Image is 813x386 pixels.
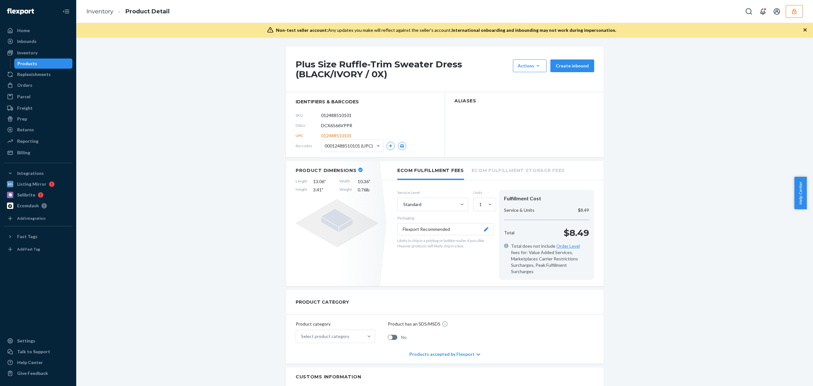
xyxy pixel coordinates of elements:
span: " [369,179,370,184]
div: Reporting [17,138,38,144]
a: Sellbrite [4,190,72,200]
h2: Product Dimensions [296,168,357,173]
p: Product has an SDS/MSDS [388,321,440,327]
button: Open notifications [756,5,769,18]
button: Help Center [794,177,807,209]
a: Inventory [4,48,72,58]
div: Integrations [17,170,44,176]
h2: PRODUCT CATEGORY [296,296,349,308]
p: Product category [296,321,375,327]
div: 1 [479,201,482,208]
div: Fulfillment Cost [504,195,589,202]
p: Total [504,230,514,236]
button: Integrations [4,168,72,178]
li: Ecom Fulfillment Fees [397,161,464,180]
div: Help Center [17,359,43,366]
span: " [324,179,326,184]
div: Home [17,27,30,34]
span: UPC [296,133,321,138]
div: Ecomdash [17,203,39,209]
span: " [322,187,323,192]
button: Give Feedback [4,368,72,378]
button: Fast Tags [4,231,72,242]
a: Returns [4,125,72,135]
a: Parcel [4,92,72,102]
div: Give Feedback [17,370,48,376]
p: Packaging [397,215,494,221]
span: Barcodes [296,143,321,148]
a: Inbounds [4,36,72,46]
div: Add Integration [17,216,45,221]
a: Inventory [86,8,113,15]
a: Add Fast Tag [4,244,72,254]
a: Replenishments [4,69,72,79]
span: identifiers & barcodes [296,99,435,105]
div: Billing [17,149,30,156]
a: Help Center [4,357,72,368]
li: Ecom Fulfillment Storage Fees [472,161,565,179]
a: Prep [4,114,72,124]
a: Listing Mirror [4,179,72,189]
span: 3.41 [313,187,334,193]
h1: Plus Size Ruffle-Trim Sweater Dress (BLACK/IVORY / 0X) [296,59,510,79]
div: Freight [17,105,33,111]
div: Inventory [17,50,37,56]
a: Billing [4,148,72,158]
span: 012488510101 [321,133,352,139]
a: Reporting [4,136,72,146]
span: Width [339,178,352,185]
div: Actions [518,63,542,69]
a: Products [14,59,73,69]
a: Order Level [556,243,580,249]
button: Actions [513,59,547,72]
a: Talk to Support [4,347,72,357]
div: Select product category [301,333,349,340]
span: 10.36 [358,178,378,185]
button: Open account menu [770,5,783,18]
a: Orders [4,80,72,90]
div: Standard [403,201,421,208]
div: Inbounds [17,38,37,45]
div: Fast Tags [17,233,37,240]
p: $8.49 [578,207,589,213]
p: Likely to ship in a polybag or bubble mailer if possible. Heavier products will likely ship in a ... [397,238,494,249]
p: Service & Units [504,207,534,213]
span: No [401,334,407,341]
div: Prep [17,116,27,122]
span: Height [296,187,307,193]
ol: breadcrumbs [81,2,175,21]
a: Home [4,25,72,36]
span: Weight [339,187,352,193]
div: Add Fast Tag [17,246,40,252]
span: DSKU [296,123,321,128]
a: Settings [4,336,72,346]
div: Sellbrite [17,192,35,198]
div: Talk to Support [17,348,50,355]
p: $8.49 [564,226,589,239]
span: Total does not include fees for: Value Added Services, Marketplaces Carrier Restrictions Surcharg... [511,243,589,275]
div: Parcel [17,93,30,100]
div: Products [17,60,37,67]
label: Units [473,190,494,195]
span: DCX6566VPPR [321,122,352,129]
button: Flexport Recommended [397,223,494,235]
span: Length [296,178,307,185]
div: Settings [17,338,35,344]
button: Open Search Box [742,5,755,18]
button: Create inbound [550,59,594,72]
div: Products accepted by Flexport [409,345,480,364]
span: SKU [296,113,321,118]
h2: Customs Information [296,374,594,380]
a: Freight [4,103,72,113]
span: 00012488510101 (UPC) [325,141,373,151]
a: Add Integration [4,213,72,224]
div: Orders [17,82,32,88]
h2: Aliases [454,99,594,103]
img: Flexport logo [7,8,34,15]
span: 13.06 [313,178,334,185]
span: International onboarding and inbounding may not work during impersonation. [452,27,616,33]
div: Returns [17,127,34,133]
